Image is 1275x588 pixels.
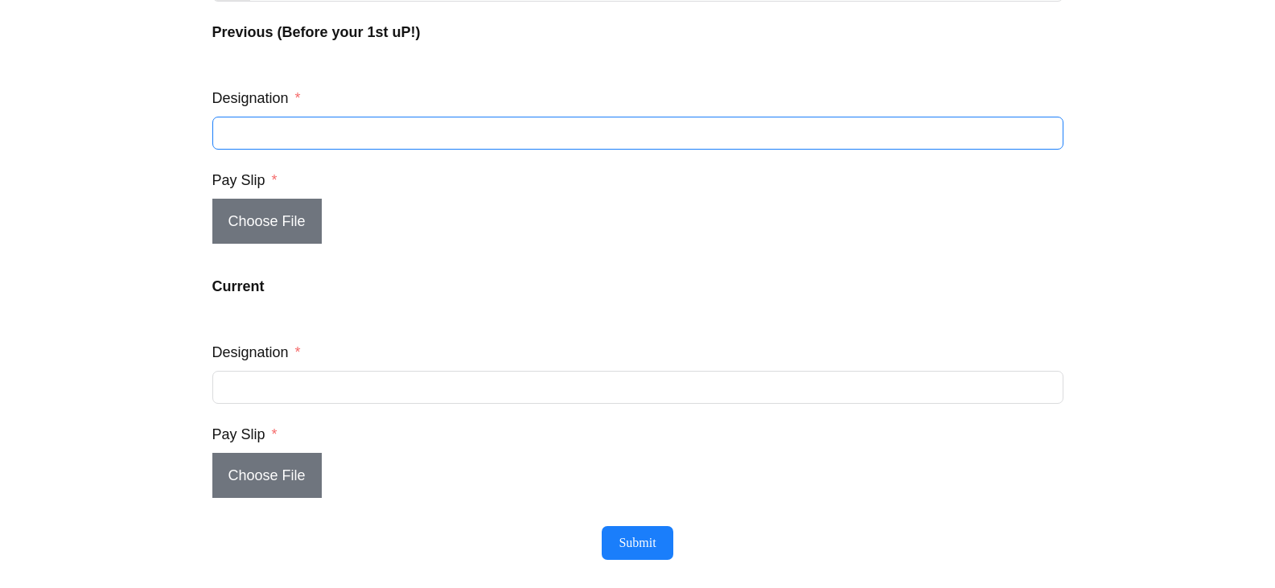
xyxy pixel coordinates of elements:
label: Designation [212,338,301,367]
strong: Previous (Before your 1st uP!) [212,24,421,40]
input: Designation [212,117,1063,150]
strong: Current [212,278,265,294]
input: Designation [212,371,1063,404]
span: Choose File [212,453,322,498]
button: Submit [602,526,672,560]
label: Designation [212,84,301,113]
label: Pay Slip [212,420,278,449]
span: Choose File [212,199,322,244]
label: Pay Slip [212,166,278,195]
